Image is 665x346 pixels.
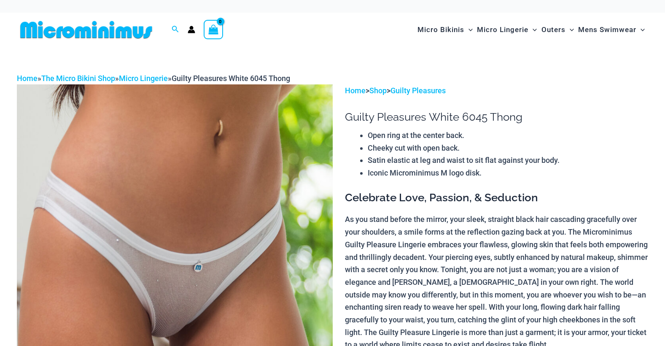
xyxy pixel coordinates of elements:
[475,17,539,43] a: Micro LingerieMenu ToggleMenu Toggle
[204,20,223,39] a: View Shopping Cart, empty
[576,17,647,43] a: Mens SwimwearMenu ToggleMenu Toggle
[578,19,636,41] span: Mens Swimwear
[345,191,648,205] h3: Celebrate Love, Passion, & Seduction
[345,86,366,95] a: Home
[415,17,475,43] a: Micro BikinisMenu ToggleMenu Toggle
[464,19,473,41] span: Menu Toggle
[477,19,528,41] span: Micro Lingerie
[390,86,446,95] a: Guilty Pleasures
[41,74,115,83] a: The Micro Bikini Shop
[539,17,576,43] a: OutersMenu ToggleMenu Toggle
[528,19,537,41] span: Menu Toggle
[368,129,648,142] li: Open ring at the center back.
[345,111,648,124] h1: Guilty Pleasures White 6045 Thong
[565,19,574,41] span: Menu Toggle
[345,84,648,97] p: > >
[17,20,156,39] img: MM SHOP LOGO FLAT
[119,74,168,83] a: Micro Lingerie
[414,16,648,44] nav: Site Navigation
[369,86,387,95] a: Shop
[541,19,565,41] span: Outers
[636,19,645,41] span: Menu Toggle
[368,167,648,179] li: Iconic Microminimus M logo disk.
[417,19,464,41] span: Micro Bikinis
[188,26,195,33] a: Account icon link
[172,74,290,83] span: Guilty Pleasures White 6045 Thong
[17,74,38,83] a: Home
[368,154,648,167] li: Satin elastic at leg and waist to sit flat against your body.
[368,142,648,154] li: Cheeky cut with open back.
[17,74,290,83] span: » » »
[172,24,179,35] a: Search icon link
